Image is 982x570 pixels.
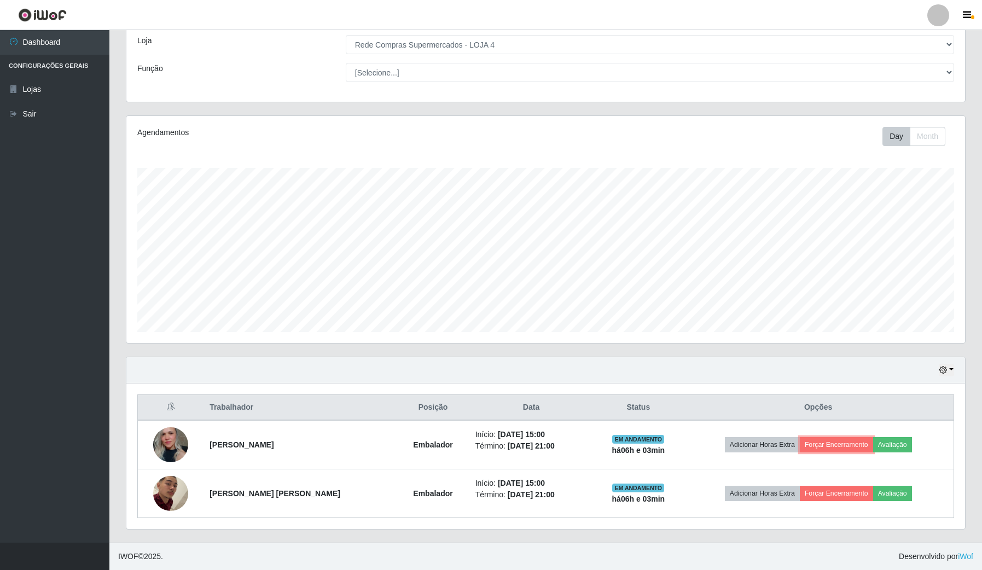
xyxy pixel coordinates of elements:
li: Início: [475,478,588,489]
span: EM ANDAMENTO [612,484,664,492]
button: Avaliação [873,486,912,501]
time: [DATE] 21:00 [508,441,555,450]
button: Day [882,127,910,146]
strong: Embalador [413,440,452,449]
strong: há 06 h e 03 min [612,495,665,503]
strong: há 06 h e 03 min [612,446,665,455]
span: IWOF [118,552,138,561]
th: Trabalhador [203,395,397,421]
button: Forçar Encerramento [800,486,873,501]
li: Término: [475,489,588,501]
div: First group [882,127,945,146]
img: 1754683115813.jpeg [153,456,188,532]
strong: [PERSON_NAME] [PERSON_NAME] [210,489,340,498]
label: Loja [137,35,152,46]
th: Status [594,395,683,421]
time: [DATE] 15:00 [498,479,545,487]
th: Posição [397,395,468,421]
img: 1741885516826.jpeg [153,418,188,470]
button: Forçar Encerramento [800,437,873,452]
div: Agendamentos [137,127,468,138]
span: © 2025 . [118,551,163,562]
span: Desenvolvido por [899,551,973,562]
div: Toolbar with button groups [882,127,954,146]
li: Início: [475,429,588,440]
th: Data [469,395,594,421]
button: Adicionar Horas Extra [725,486,800,501]
label: Função [137,63,163,74]
button: Adicionar Horas Extra [725,437,800,452]
strong: [PERSON_NAME] [210,440,274,449]
button: Month [910,127,945,146]
th: Opções [683,395,954,421]
li: Término: [475,440,588,452]
button: Avaliação [873,437,912,452]
time: [DATE] 21:00 [508,490,555,499]
img: CoreUI Logo [18,8,67,22]
strong: Embalador [413,489,452,498]
time: [DATE] 15:00 [498,430,545,439]
a: iWof [958,552,973,561]
span: EM ANDAMENTO [612,435,664,444]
